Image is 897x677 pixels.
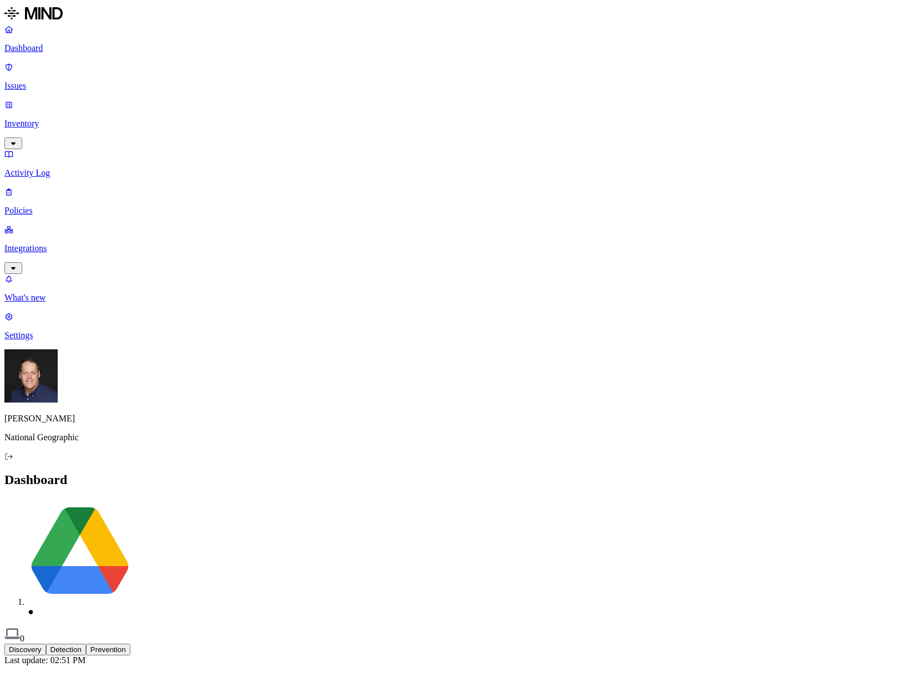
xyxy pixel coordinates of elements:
span: 0 [20,634,24,643]
a: Dashboard [4,24,893,53]
a: Activity Log [4,149,893,178]
p: Dashboard [4,43,893,53]
p: Integrations [4,243,893,253]
a: What's new [4,274,893,303]
a: Settings [4,312,893,340]
a: Policies [4,187,893,216]
img: MIND [4,4,63,22]
button: Discovery [4,644,46,655]
p: Activity Log [4,168,893,178]
span: Last update: 02:51 PM [4,655,85,665]
p: National Geographic [4,432,893,442]
p: Policies [4,206,893,216]
img: google-drive.svg [27,498,133,605]
p: Settings [4,330,893,340]
p: What's new [4,293,893,303]
button: Prevention [86,644,130,655]
img: endpoint.svg [4,626,20,642]
a: Issues [4,62,893,91]
h2: Dashboard [4,472,893,487]
p: Inventory [4,119,893,129]
a: Integrations [4,225,893,272]
img: Mark DeCarlo [4,349,58,403]
button: Detection [46,644,86,655]
p: Issues [4,81,893,91]
a: MIND [4,4,893,24]
a: Inventory [4,100,893,147]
